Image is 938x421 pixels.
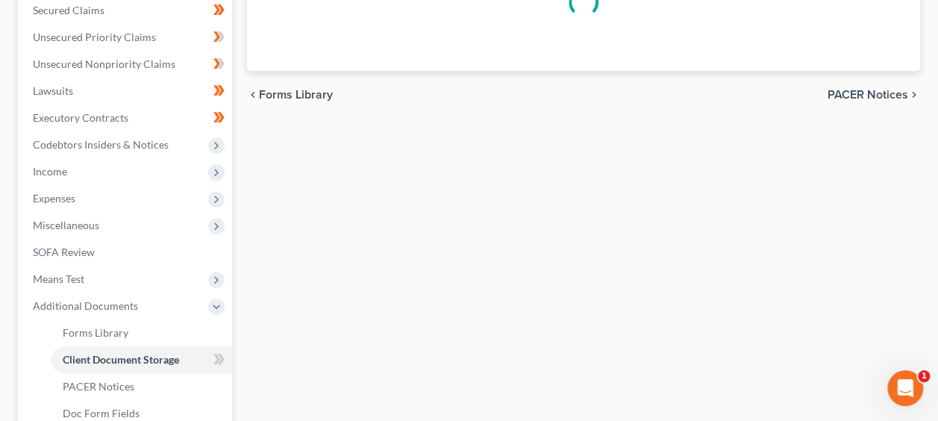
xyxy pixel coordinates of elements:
span: Executory Contracts [33,111,128,124]
a: Unsecured Priority Claims [21,24,232,51]
span: Forms Library [259,89,333,101]
i: chevron_left [247,89,259,101]
a: Executory Contracts [21,105,232,131]
span: Income [33,165,67,178]
span: Expenses [33,192,75,205]
span: Additional Documents [33,299,138,312]
i: chevron_right [908,89,920,101]
iframe: Intercom live chat [887,370,923,406]
button: chevron_left Forms Library [247,89,333,101]
a: SOFA Review [21,239,232,266]
span: Secured Claims [33,4,104,16]
span: Unsecured Priority Claims [33,31,156,43]
a: Client Document Storage [51,346,232,373]
span: PACER Notices [828,89,908,101]
a: Unsecured Nonpriority Claims [21,51,232,78]
span: Unsecured Nonpriority Claims [33,57,175,70]
a: Forms Library [51,319,232,346]
span: Codebtors Insiders & Notices [33,138,169,151]
span: Lawsuits [33,84,73,97]
span: Client Document Storage [63,353,179,366]
span: PACER Notices [63,380,134,393]
span: Miscellaneous [33,219,99,231]
span: Doc Form Fields [63,407,140,420]
span: Forms Library [63,326,128,339]
a: PACER Notices [51,373,232,400]
button: PACER Notices chevron_right [828,89,920,101]
a: Lawsuits [21,78,232,105]
span: SOFA Review [33,246,95,258]
span: 1 [918,370,930,382]
span: Means Test [33,272,84,285]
